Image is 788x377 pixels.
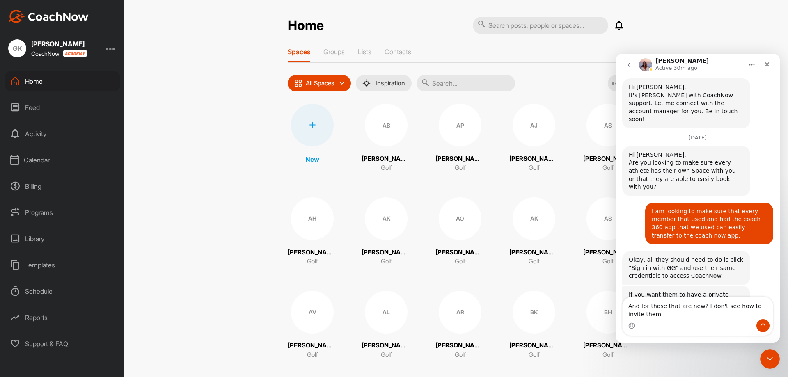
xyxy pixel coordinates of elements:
[435,341,485,350] p: [PERSON_NAME]
[288,197,337,266] a: AH[PERSON_NAME]Golf
[5,334,120,354] div: Support & FAQ
[509,197,559,266] a: AK[PERSON_NAME]Golf
[8,39,26,57] div: GK
[5,281,120,302] div: Schedule
[509,248,559,257] p: [PERSON_NAME]
[358,48,371,56] p: Lists
[288,48,310,56] p: Spaces
[323,48,345,56] p: Groups
[5,307,120,328] div: Reports
[5,123,120,144] div: Activity
[7,243,157,265] textarea: Message…
[513,197,555,240] div: AK
[5,176,120,196] div: Billing
[509,291,559,360] a: BK[PERSON_NAME]Golf
[455,350,466,360] p: Golf
[529,257,540,266] p: Golf
[288,341,337,350] p: [PERSON_NAME]
[307,350,318,360] p: Golf
[305,154,319,164] p: New
[586,197,629,240] div: AS
[381,257,392,266] p: Golf
[365,291,408,334] div: AL
[435,154,485,164] p: [PERSON_NAME]
[616,54,780,343] iframe: Intercom live chat
[435,197,485,266] a: AO[PERSON_NAME]Golf
[586,104,629,146] div: AS
[362,197,411,266] a: AK[PERSON_NAME]Golf
[473,17,608,34] input: Search posts, people or spaces...
[31,41,87,47] div: [PERSON_NAME]
[435,291,485,360] a: AR[PERSON_NAME]Golf
[583,197,632,266] a: AS[PERSON_NAME]Golf
[381,163,392,173] p: Golf
[294,79,302,87] img: icon
[583,291,632,360] a: BH[PERSON_NAME]Golf
[291,291,334,334] div: AV
[417,75,515,91] input: Search...
[13,237,128,277] div: If you want them to have a private Space with you, those will need to be created. But, those migr...
[365,104,408,146] div: AB
[760,349,780,369] iframe: Intercom live chat
[455,163,466,173] p: Golf
[5,97,120,118] div: Feed
[583,104,632,173] a: AS[PERSON_NAME]Golf
[31,50,87,57] div: CoachNow
[455,257,466,266] p: Golf
[362,341,411,350] p: [PERSON_NAME]
[435,248,485,257] p: [PERSON_NAME]
[7,232,158,300] div: Maggie says…
[509,341,559,350] p: [PERSON_NAME]
[5,255,120,275] div: Templates
[513,291,555,334] div: BK
[513,104,555,146] div: AJ
[63,50,87,57] img: CoachNow acadmey
[602,257,614,266] p: Golf
[439,197,481,240] div: AO
[362,291,411,360] a: AL[PERSON_NAME]Golf
[362,79,371,87] img: menuIcon
[439,291,481,334] div: AR
[7,232,135,282] div: If you want them to have a private Space with you, those will need to be created. But, those migr...
[5,71,120,91] div: Home
[8,10,89,23] img: CoachNow
[288,248,337,257] p: [PERSON_NAME]
[141,265,154,279] button: Send a message…
[291,197,334,240] div: AH
[602,350,614,360] p: Golf
[381,350,392,360] p: Golf
[288,291,337,360] a: AV[PERSON_NAME]Golf
[5,150,120,170] div: Calendar
[529,350,540,360] p: Golf
[602,163,614,173] p: Golf
[365,197,408,240] div: AK
[13,269,19,275] button: Emoji picker
[586,291,629,334] div: BH
[307,257,318,266] p: Golf
[529,163,540,173] p: Golf
[362,248,411,257] p: [PERSON_NAME]
[288,18,324,34] h2: Home
[376,80,405,87] p: Inspiration
[435,104,485,173] a: AP[PERSON_NAME]Golf
[583,154,632,164] p: [PERSON_NAME]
